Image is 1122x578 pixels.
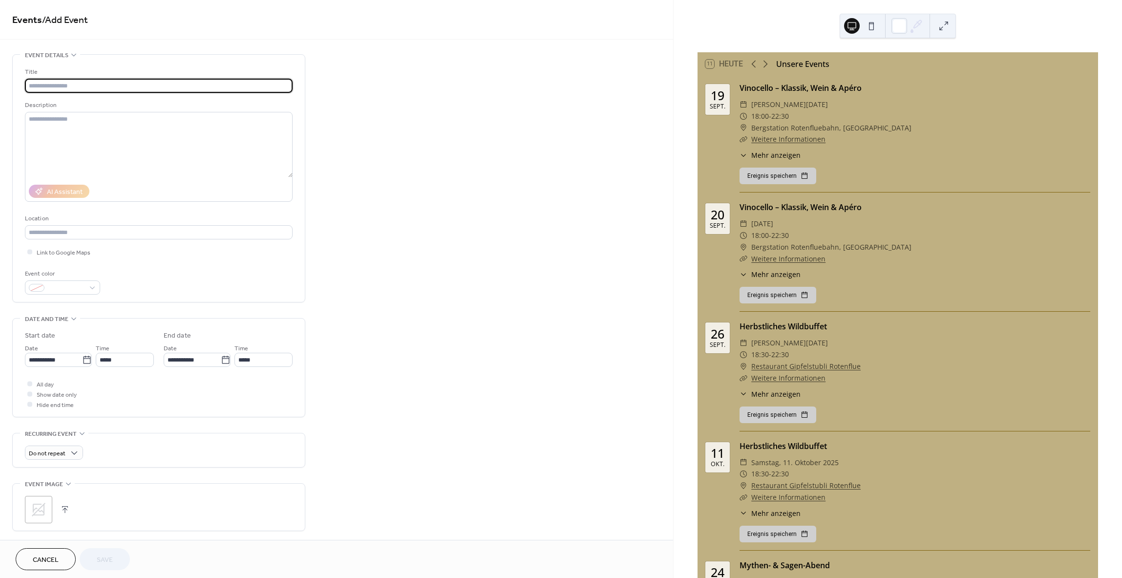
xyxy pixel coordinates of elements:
div: 26 [711,328,724,340]
span: [PERSON_NAME][DATE] [751,99,828,110]
div: Start date [25,331,55,341]
span: Time [96,343,109,354]
div: ​ [740,508,747,518]
div: ​ [740,337,747,349]
div: ​ [740,133,747,145]
div: Event color [25,269,98,279]
div: Mythen- & Sagen-Abend [740,559,1090,571]
span: 18:30 [751,468,769,480]
span: - [769,230,771,241]
span: 22:30 [771,230,789,241]
div: Okt. [711,461,724,468]
a: Weitere Informationen [751,492,826,502]
div: ​ [740,150,747,160]
button: ​Mehr anzeigen [740,389,801,399]
span: Recurring event [25,429,77,439]
span: Show date only [37,390,77,400]
span: 18:30 [751,349,769,361]
span: Mehr anzeigen [751,508,801,518]
button: ​Mehr anzeigen [740,150,801,160]
span: All day [37,380,54,390]
span: Hide end time [37,400,74,410]
div: ​ [740,122,747,134]
span: 18:00 [751,110,769,122]
a: Vinocello – Klassik, Wein & Apéro [740,83,862,93]
div: ​ [740,269,747,279]
button: ​Mehr anzeigen [740,508,801,518]
span: Event details [25,50,68,61]
span: Bergstation Rotenfluebahn, [GEOGRAPHIC_DATA] [751,122,911,134]
div: ​ [740,389,747,399]
span: / Add Event [42,11,88,30]
span: Link to Google Maps [37,248,90,258]
span: Cancel [33,555,59,565]
span: Mehr anzeigen [751,150,801,160]
div: ​ [740,110,747,122]
button: Ereignis speichern [740,168,816,184]
div: Sept. [710,342,725,348]
span: [PERSON_NAME][DATE] [751,337,828,349]
div: ​ [740,361,747,372]
a: Herbstliches Wildbuffet [740,441,827,451]
div: ​ [740,230,747,241]
span: 18:00 [751,230,769,241]
div: 19 [711,89,724,102]
div: Description [25,100,291,110]
span: Mehr anzeigen [751,269,801,279]
div: ​ [740,253,747,265]
div: ​ [740,99,747,110]
span: Date [164,343,177,354]
div: ​ [740,241,747,253]
div: ​ [740,492,747,503]
span: - [769,468,771,480]
div: 20 [711,209,724,221]
span: 22:30 [771,110,789,122]
a: Weitere Informationen [751,254,826,263]
div: ​ [740,468,747,480]
a: Events [12,11,42,30]
span: 22:30 [771,468,789,480]
div: Title [25,67,291,77]
div: Sept. [710,223,725,229]
a: Weitere Informationen [751,134,826,144]
a: Weitere Informationen [751,373,826,383]
span: Mehr anzeigen [751,389,801,399]
span: Event image [25,479,63,490]
a: Restaurant Gipfelstubli Rotenflue [751,480,861,492]
span: Date and time [25,314,68,324]
span: Bergstation Rotenfluebahn, [GEOGRAPHIC_DATA] [751,241,911,253]
span: Samstag, 11. Oktober 2025 [751,457,839,469]
div: Unsere Events [776,58,829,70]
span: 22:30 [771,349,789,361]
span: [DATE] [751,218,773,230]
div: End date [164,331,191,341]
div: 11 [711,447,724,459]
div: Location [25,214,291,224]
div: Sept. [710,104,725,110]
div: ​ [740,218,747,230]
button: Cancel [16,548,76,570]
button: ​Mehr anzeigen [740,269,801,279]
button: Ereignis speichern [740,407,816,423]
div: ; [25,496,52,523]
div: ​ [740,480,747,492]
div: ​ [740,372,747,384]
button: Ereignis speichern [740,287,816,303]
span: - [769,110,771,122]
span: - [769,349,771,361]
a: Vinocello – Klassik, Wein & Apéro [740,202,862,213]
div: ​ [740,349,747,361]
span: Time [234,343,248,354]
span: Date [25,343,38,354]
a: Herbstliches Wildbuffet [740,321,827,332]
div: ​ [740,457,747,469]
span: Do not repeat [29,448,65,459]
button: Ereignis speichern [740,526,816,542]
a: Restaurant Gipfelstubli Rotenflue [751,361,861,372]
